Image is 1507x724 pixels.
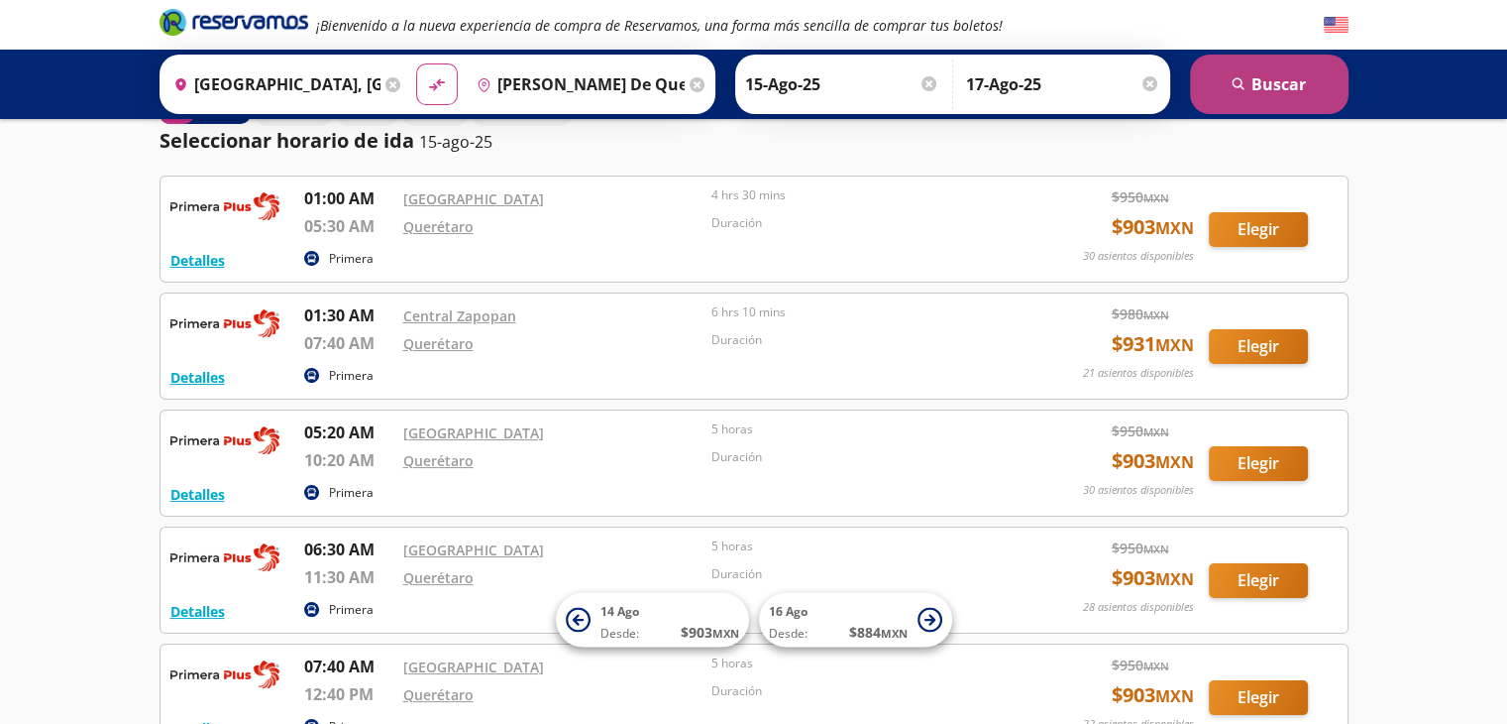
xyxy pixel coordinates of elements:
[160,7,308,37] i: Brand Logo
[1155,334,1194,356] small: MXN
[711,538,1011,555] p: 5 horas
[403,685,474,704] a: Querétaro
[1112,329,1194,359] span: $ 931
[711,655,1011,672] p: 5 horas
[711,186,1011,204] p: 4 hrs 30 mins
[469,60,685,109] input: Buscar Destino
[712,626,739,641] small: MXN
[170,303,279,343] img: RESERVAMOS
[1083,365,1194,382] p: 21 asientos disponibles
[304,331,393,355] p: 07:40 AM
[1112,655,1169,675] span: $ 950
[170,601,225,622] button: Detalles
[1209,680,1308,715] button: Elegir
[1112,446,1194,476] span: $ 903
[329,250,374,268] p: Primera
[1155,451,1194,473] small: MXN
[1112,212,1194,242] span: $ 903
[170,655,279,694] img: RESERVAMOS
[1209,446,1308,481] button: Elegir
[329,367,374,385] p: Primera
[849,622,908,643] span: $ 884
[403,568,474,587] a: Querétaro
[1083,482,1194,499] p: 30 asientos disponibles
[403,306,516,325] a: Central Zapopan
[1083,599,1194,616] p: 28 asientos disponibles
[304,565,393,589] p: 11:30 AM
[304,214,393,238] p: 05:30 AM
[556,593,749,648] button: 14 AgoDesde:$903MXN
[1143,190,1169,205] small: MXN
[745,60,939,109] input: Elegir Fecha
[403,541,544,559] a: [GEOGRAPHIC_DATA]
[403,658,544,676] a: [GEOGRAPHIC_DATA]
[1143,424,1169,439] small: MXN
[1155,217,1194,239] small: MXN
[966,60,1160,109] input: Opcional
[329,484,374,502] p: Primera
[1143,307,1169,322] small: MXN
[304,186,393,210] p: 01:00 AM
[403,334,474,353] a: Querétaro
[170,250,225,271] button: Detalles
[403,451,474,470] a: Querétaro
[1324,13,1348,38] button: English
[403,189,544,208] a: [GEOGRAPHIC_DATA]
[600,603,639,620] span: 14 Ago
[1112,563,1194,593] span: $ 903
[316,16,1003,35] em: ¡Bienvenido a la nueva experiencia de compra de Reservamos, una forma más sencilla de comprar tus...
[170,538,279,577] img: RESERVAMOS
[881,626,908,641] small: MXN
[304,682,393,706] p: 12:40 PM
[1190,55,1348,114] button: Buscar
[1209,329,1308,364] button: Elegir
[304,448,393,472] p: 10:20 AM
[419,130,492,154] p: 15-ago-25
[403,217,474,236] a: Querétaro
[1143,659,1169,673] small: MXN
[170,421,279,460] img: RESERVAMOS
[329,601,374,619] p: Primera
[711,421,1011,438] p: 5 horas
[769,625,807,643] span: Desde:
[304,655,393,678] p: 07:40 AM
[1112,680,1194,710] span: $ 903
[1112,421,1169,441] span: $ 950
[1155,568,1194,590] small: MXN
[304,421,393,444] p: 05:20 AM
[304,538,393,561] p: 06:30 AM
[711,682,1011,700] p: Duración
[600,625,639,643] span: Desde:
[759,593,952,648] button: 16 AgoDesde:$884MXN
[304,303,393,327] p: 01:30 AM
[170,186,279,226] img: RESERVAMOS
[170,484,225,505] button: Detalles
[711,565,1011,583] p: Duración
[711,331,1011,349] p: Duración
[1155,685,1194,707] small: MXN
[1209,563,1308,598] button: Elegir
[711,448,1011,466] p: Duración
[769,603,807,620] span: 16 Ago
[1143,542,1169,556] small: MXN
[160,126,414,156] p: Seleccionar horario de ida
[160,7,308,43] a: Brand Logo
[1209,212,1308,247] button: Elegir
[681,622,739,643] span: $ 903
[1112,186,1169,207] span: $ 950
[1083,248,1194,265] p: 30 asientos disponibles
[165,60,381,109] input: Buscar Origen
[711,303,1011,321] p: 6 hrs 10 mins
[1112,303,1169,324] span: $ 980
[403,423,544,442] a: [GEOGRAPHIC_DATA]
[711,214,1011,232] p: Duración
[1112,538,1169,558] span: $ 950
[170,367,225,388] button: Detalles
